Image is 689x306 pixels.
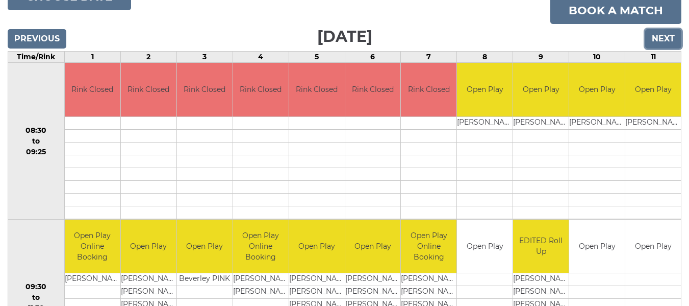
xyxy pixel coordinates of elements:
td: Rink Closed [65,63,120,116]
td: Rink Closed [401,63,456,116]
td: 08:30 to 09:25 [8,63,65,220]
td: Open Play [625,63,681,116]
td: 4 [233,52,289,63]
td: Beverley PINK [177,273,233,286]
td: Rink Closed [177,63,233,116]
td: Open Play [457,63,513,116]
td: [PERSON_NAME] [289,286,345,299]
td: Open Play Online Booking [401,220,456,273]
td: [PERSON_NAME] [513,286,569,299]
td: 7 [401,52,457,63]
td: Open Play [569,220,625,273]
input: Previous [8,29,66,49]
td: 6 [345,52,401,63]
td: [PERSON_NAME] [569,116,625,129]
td: 1 [64,52,120,63]
td: Open Play [121,220,176,273]
td: Rink Closed [345,63,401,116]
td: EDITED Roll Up [513,220,569,273]
td: 10 [569,52,625,63]
td: [PERSON_NAME] [289,273,345,286]
td: [PERSON_NAME] [233,286,289,299]
td: [PERSON_NAME] [233,273,289,286]
td: Open Play [625,220,681,273]
td: [PERSON_NAME] [401,286,456,299]
td: [PERSON_NAME] [345,273,401,286]
td: Open Play [289,220,345,273]
td: 9 [513,52,569,63]
td: [PERSON_NAME] [121,286,176,299]
td: Open Play [345,220,401,273]
td: Rink Closed [233,63,289,116]
td: [PERSON_NAME] [401,273,456,286]
td: [PERSON_NAME] [625,116,681,129]
td: [PERSON_NAME] [513,273,569,286]
td: Open Play [513,63,569,116]
td: [PERSON_NAME] [65,273,120,286]
td: Open Play Online Booking [233,220,289,273]
td: Rink Closed [289,63,345,116]
td: 11 [625,52,681,63]
td: 8 [457,52,513,63]
td: [PERSON_NAME] [345,286,401,299]
td: [PERSON_NAME] [121,273,176,286]
td: Time/Rink [8,52,65,63]
td: [PERSON_NAME] [513,116,569,129]
td: 3 [176,52,233,63]
td: Open Play Online Booking [65,220,120,273]
td: Open Play [569,63,625,116]
td: Open Play [457,220,513,273]
td: 2 [120,52,176,63]
td: 5 [289,52,345,63]
td: [PERSON_NAME] [457,116,513,129]
input: Next [645,29,681,49]
td: Open Play [177,220,233,273]
td: Rink Closed [121,63,176,116]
